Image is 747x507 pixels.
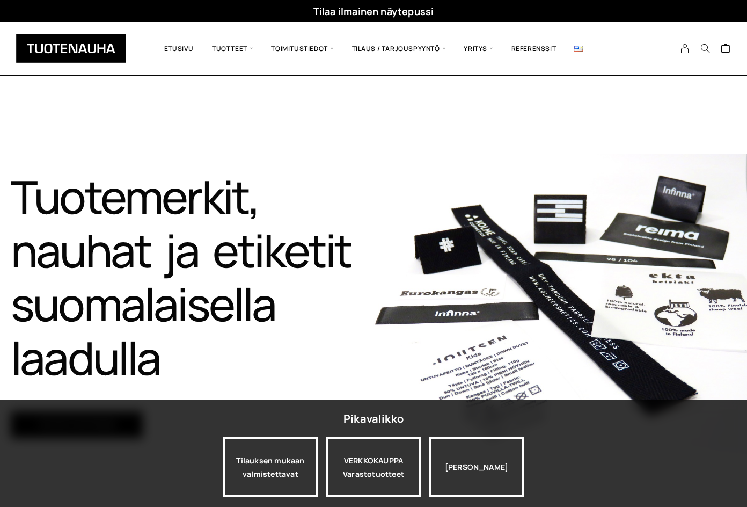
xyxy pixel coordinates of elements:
[502,30,566,67] a: Referenssit
[574,46,583,52] img: English
[695,44,715,53] button: Search
[155,30,203,67] a: Etusivu
[11,170,373,385] h1: Tuotemerkit, nauhat ja etiketit suomalaisella laadulla​
[326,437,421,497] div: VERKKOKAUPPA Varastotuotteet
[203,30,262,67] span: Tuotteet
[16,34,126,63] img: Tuotenauha Oy
[343,409,404,429] div: Pikavalikko
[313,5,434,18] a: Tilaa ilmainen näytepussi
[721,43,731,56] a: Cart
[343,30,455,67] span: Tilaus / Tarjouspyyntö
[429,437,524,497] div: [PERSON_NAME]
[262,30,342,67] span: Toimitustiedot
[223,437,318,497] a: Tilauksen mukaan valmistettavat
[455,30,502,67] span: Yritys
[675,44,695,53] a: My Account
[326,437,421,497] a: VERKKOKAUPPAVarastotuotteet
[373,154,747,454] img: Etusivu 1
